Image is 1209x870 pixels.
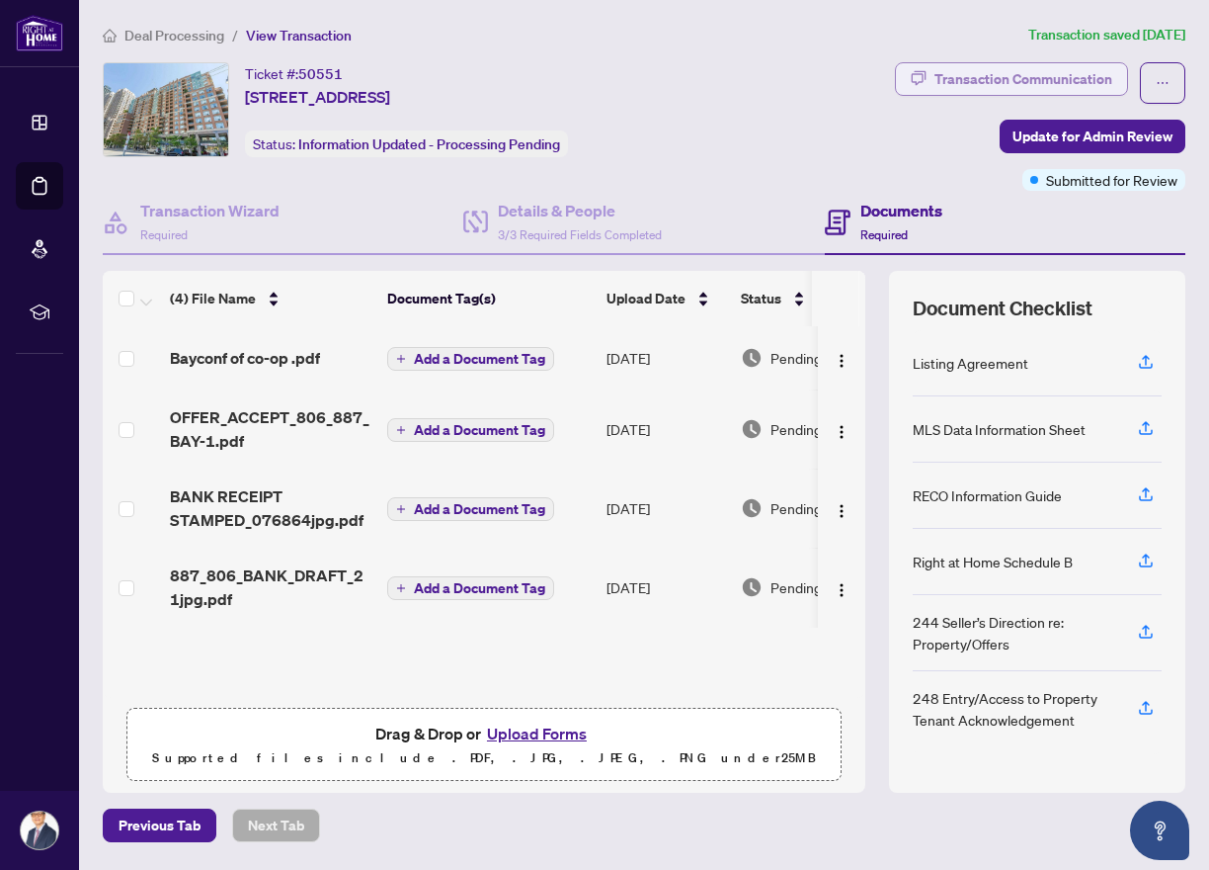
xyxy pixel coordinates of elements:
span: Required [860,227,908,242]
h4: Documents [860,199,942,222]
div: RECO Information Guide [913,484,1062,506]
span: Required [140,227,188,242]
button: Transaction Communication [895,62,1128,96]
td: [DATE] [599,548,733,627]
img: Profile Icon [21,812,58,849]
th: Status [733,271,901,326]
button: Logo [826,571,857,603]
td: [DATE] [599,326,733,390]
span: plus [396,354,406,364]
img: logo [16,15,63,51]
span: Pending Review [770,347,869,369]
span: Drag & Drop orUpload FormsSupported files include .PDF, .JPG, .JPEG, .PNG under25MB [127,709,841,782]
span: home [103,29,117,43]
div: MLS Data Information Sheet [913,418,1086,440]
span: plus [396,504,406,514]
span: 3/3 Required Fields Completed [498,227,662,242]
button: Open asap [1130,801,1189,860]
span: Add a Document Tag [414,502,545,516]
span: ellipsis [1156,76,1169,90]
span: 50551 [298,65,343,83]
span: Add a Document Tag [414,423,545,437]
span: Add a Document Tag [414,581,545,595]
button: Logo [826,413,857,445]
th: Upload Date [599,271,733,326]
img: Document Status [741,576,763,598]
span: Pending Review [770,497,869,519]
span: Pending Review [770,418,869,440]
span: Update for Admin Review [1012,121,1172,152]
span: Status [741,288,781,309]
article: Transaction saved [DATE] [1028,24,1185,46]
button: Add a Document Tag [387,417,554,443]
img: Document Status [741,418,763,440]
button: Next Tab [232,809,320,842]
img: Logo [834,503,849,519]
span: 887_806_BANK_DRAFT_21jpg.pdf [170,564,371,611]
button: Add a Document Tag [387,575,554,601]
button: Logo [826,492,857,524]
span: plus [396,425,406,435]
button: Add a Document Tag [387,496,554,522]
button: Add a Document Tag [387,347,554,371]
div: Ticket #: [245,62,343,85]
span: [STREET_ADDRESS] [245,85,390,109]
th: Document Tag(s) [379,271,599,326]
div: 244 Seller’s Direction re: Property/Offers [913,611,1114,654]
div: Status: [245,130,568,157]
span: Upload Date [606,288,685,309]
span: Pending Review [770,576,869,598]
img: Document Status [741,497,763,519]
h4: Transaction Wizard [140,199,280,222]
span: Document Checklist [913,295,1092,322]
li: / [232,24,238,46]
div: Right at Home Schedule B [913,551,1073,572]
div: 248 Entry/Access to Property Tenant Acknowledgement [913,687,1114,731]
span: Bayconf of co-op .pdf [170,346,320,370]
span: View Transaction [246,27,352,44]
th: (4) File Name [162,271,379,326]
div: Transaction Communication [934,63,1112,95]
button: Upload Forms [481,721,593,746]
button: Add a Document Tag [387,576,554,600]
span: Deal Processing [124,27,224,44]
img: Logo [834,582,849,598]
button: Add a Document Tag [387,346,554,372]
h4: Details & People [498,199,662,222]
span: plus [396,583,406,593]
img: Logo [834,353,849,369]
button: Add a Document Tag [387,497,554,521]
span: OFFER_ACCEPT_806_887_BAY-1.pdf [170,405,371,453]
button: Update for Admin Review [1000,120,1185,153]
span: Information Updated - Processing Pending [298,135,560,153]
img: IMG-C12359902_1.jpg [104,63,228,156]
button: Previous Tab [103,809,216,842]
img: Document Status [741,347,763,369]
div: Listing Agreement [913,352,1028,374]
span: Previous Tab [119,810,201,841]
img: Logo [834,424,849,440]
td: [DATE] [599,390,733,469]
span: Drag & Drop or [375,721,593,746]
span: Add a Document Tag [414,352,545,366]
button: Add a Document Tag [387,418,554,442]
span: Submitted for Review [1046,169,1177,191]
p: Supported files include .PDF, .JPG, .JPEG, .PNG under 25 MB [139,746,829,770]
span: (4) File Name [170,288,256,309]
span: BANK RECEIPT STAMPED_076864jpg.pdf [170,484,371,532]
button: Logo [826,342,857,374]
td: [DATE] [599,469,733,548]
